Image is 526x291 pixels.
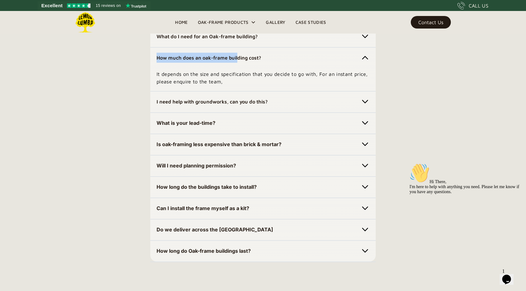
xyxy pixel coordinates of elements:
div: CALL US [469,2,488,9]
strong: How long do Oak-frame buildings last? [157,248,251,254]
iframe: chat widget [500,266,520,285]
span: Hi There, I'm here to help with anything you need. Please let me know if you have any questions. [3,19,112,34]
strong: How much does an oak-frame building cost? [157,55,261,61]
strong: What do I need for an Oak-frame building? [157,34,258,39]
img: Chevron [361,161,369,170]
a: Contact Us [411,16,451,29]
div: Oak-Frame Products [193,11,261,34]
img: Chevron [361,32,369,41]
span: Excellent [41,2,63,9]
img: Chevron [361,246,369,255]
strong: I need help with groundworks, can you do this? [157,99,268,104]
img: Chevron [361,119,369,127]
img: Chevron [361,225,369,234]
img: :wave: [3,3,23,23]
img: Trustpilot 4.5 stars [67,3,90,8]
div: Contact Us [418,20,443,24]
img: Chevron [361,97,369,106]
a: Gallery [261,18,290,27]
img: Chevron [361,204,369,213]
img: Trustpilot logo [126,3,146,8]
strong: What is your lead-time? [157,120,215,126]
iframe: chat widget [407,161,520,263]
strong: Do we deliver across the [GEOGRAPHIC_DATA] [157,226,273,233]
strong: How long do the buildings take to install? [157,184,257,190]
strong: Will I need planning permission? [157,162,236,169]
div: Oak-Frame Products [198,19,249,26]
img: Chevron [361,140,369,149]
a: CALL US [457,2,488,9]
a: Home [170,18,193,27]
p: It depends on the size and specification that you decide to go with, For an instant price, please... [157,70,369,85]
img: Chevron [361,53,369,62]
img: Chevron [361,183,369,191]
a: See Lemon Lumba reviews on Trustpilot [38,1,151,10]
a: Case Studies [291,18,331,27]
strong: Can I install the frame myself as a kit? [157,205,249,211]
strong: Is oak-framing less expensive than brick & mortar? [157,141,281,147]
div: 👋Hi There,I'm here to help with anything you need. Please let me know if you have any questions. [3,3,115,34]
span: 15 reviews on [96,2,121,9]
